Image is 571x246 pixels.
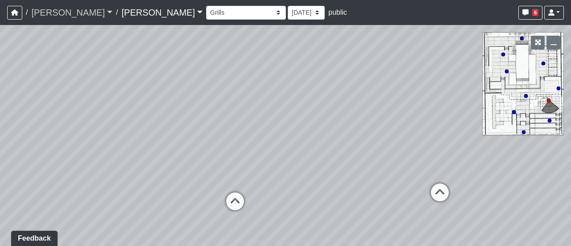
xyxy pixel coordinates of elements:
[532,9,538,16] span: 6
[112,4,121,21] span: /
[328,8,347,16] span: public
[518,6,542,20] button: 6
[7,228,59,246] iframe: Ybug feedback widget
[31,4,112,21] a: [PERSON_NAME]
[121,4,203,21] a: [PERSON_NAME]
[22,4,31,21] span: /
